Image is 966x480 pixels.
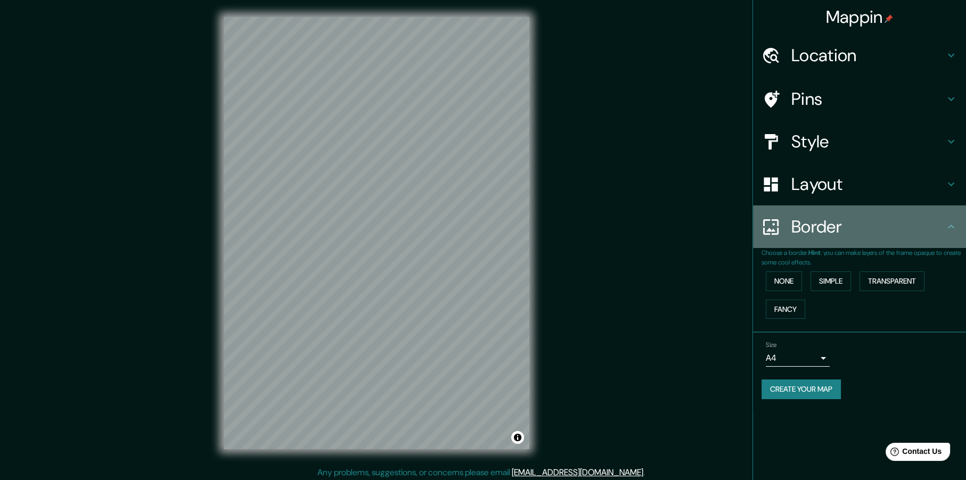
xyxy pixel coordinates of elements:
[753,163,966,205] div: Layout
[224,17,529,449] canvas: Map
[762,248,966,267] p: Choose a border. : you can make layers of the frame opaque to create some cool effects.
[511,431,524,444] button: Toggle attribution
[753,205,966,248] div: Border
[791,216,945,237] h4: Border
[753,120,966,163] div: Style
[766,271,802,291] button: None
[766,300,805,319] button: Fancy
[753,34,966,77] div: Location
[317,466,645,479] p: Any problems, suggestions, or concerns please email .
[645,466,646,479] div: .
[811,271,851,291] button: Simple
[791,45,945,66] h4: Location
[885,14,893,23] img: pin-icon.png
[762,379,841,399] button: Create your map
[871,438,954,468] iframe: Help widget launcher
[859,271,924,291] button: Transparent
[826,6,894,28] h4: Mappin
[791,131,945,152] h4: Style
[512,467,643,478] a: [EMAIL_ADDRESS][DOMAIN_NAME]
[646,466,649,479] div: .
[791,88,945,110] h4: Pins
[808,249,821,257] b: Hint
[766,350,830,367] div: A4
[753,78,966,120] div: Pins
[791,173,945,195] h4: Layout
[766,341,777,350] label: Size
